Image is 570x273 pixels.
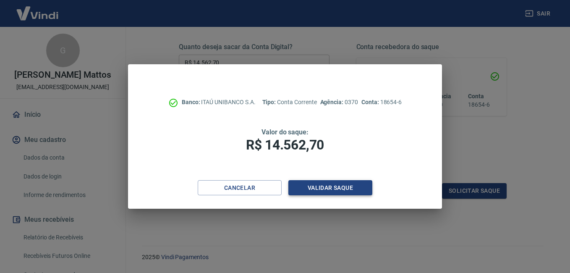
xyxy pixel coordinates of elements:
p: Conta Corrente [262,98,317,107]
span: Conta: [361,99,380,105]
p: 0370 [320,98,358,107]
span: R$ 14.562,70 [246,137,324,153]
p: 18654-6 [361,98,402,107]
span: Valor do saque: [261,128,309,136]
button: Cancelar [198,180,282,196]
span: Tipo: [262,99,277,105]
span: Banco: [182,99,201,105]
span: Agência: [320,99,345,105]
button: Validar saque [288,180,372,196]
p: ITAÚ UNIBANCO S.A. [182,98,256,107]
